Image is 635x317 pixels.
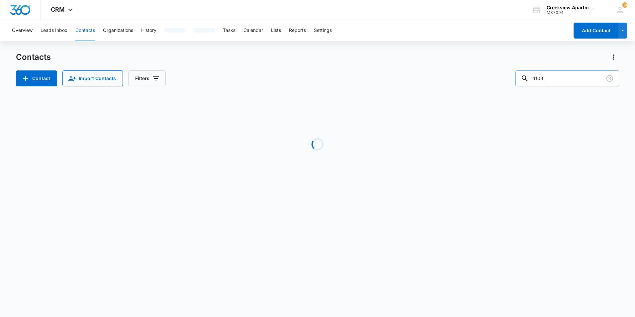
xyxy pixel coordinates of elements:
[622,2,627,8] span: 89
[41,20,67,41] button: Leads Inbox
[16,70,57,86] button: Add Contact
[12,20,33,41] button: Overview
[547,10,595,15] div: account id
[608,52,619,62] button: Actions
[128,70,166,86] button: Filters
[547,5,595,10] div: account name
[574,23,618,39] button: Add Contact
[314,20,332,41] button: Settings
[223,20,235,41] button: Tasks
[103,20,133,41] button: Organizations
[515,70,619,86] input: Search Contacts
[243,20,263,41] button: Calendar
[51,6,65,13] span: CRM
[289,20,306,41] button: Reports
[141,20,156,41] button: History
[75,20,95,41] button: Contacts
[271,20,281,41] button: Lists
[16,52,51,62] h1: Contacts
[62,70,123,86] button: Import Contacts
[622,2,627,8] div: notifications count
[604,73,615,84] button: Clear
